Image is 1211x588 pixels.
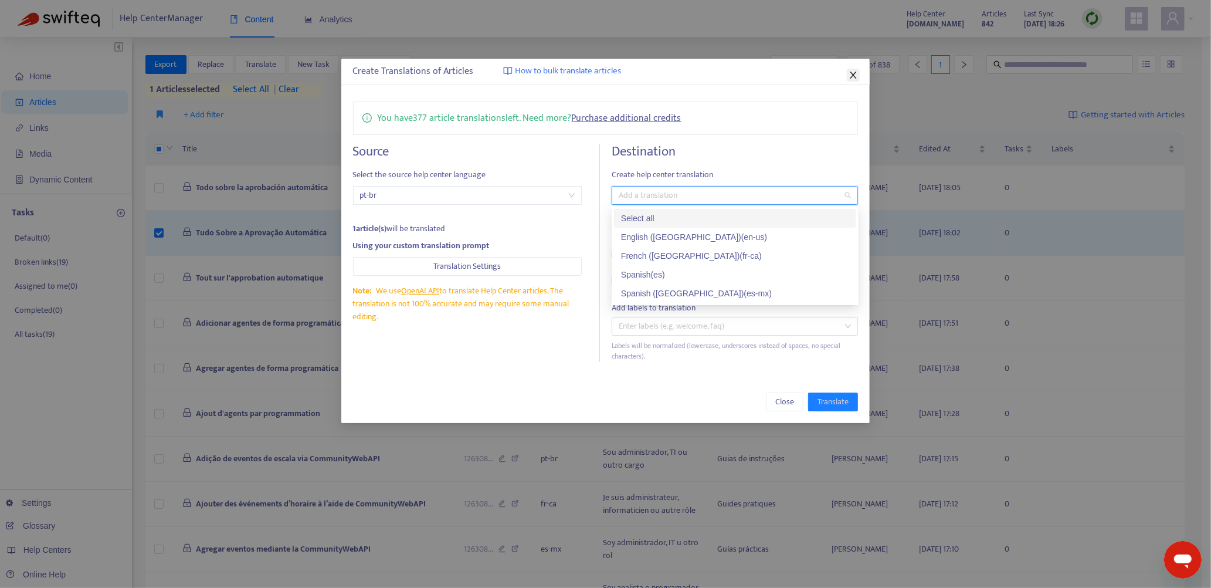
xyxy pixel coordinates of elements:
iframe: Button to launch messaging window [1164,541,1202,579]
div: Spanish ( es ) [621,268,849,281]
span: Select the source help center language [353,168,582,181]
div: English ([GEOGRAPHIC_DATA]) ( en-us ) [621,231,849,244]
a: OpenAI API [401,284,439,298]
span: Close [775,396,794,408]
button: Translate [808,393,858,411]
span: Create help center translation [612,168,859,181]
div: Using your custom translation prompt [353,239,582,252]
a: How to bulk translate articles [503,65,622,78]
span: info-circle [362,111,372,123]
span: pt-br [360,187,575,204]
span: Translation Settings [433,260,501,273]
div: Select all [621,212,849,225]
div: French ([GEOGRAPHIC_DATA]) ( fr-ca ) [621,249,849,262]
div: We use to translate Help Center articles. The translation is not 100% accurate and may require so... [353,285,582,323]
h4: Destination [612,144,859,160]
div: Create Translations of Articles [353,65,859,79]
button: Close [766,393,803,411]
a: Purchase additional credits [572,110,681,126]
div: will be translated [353,222,582,235]
div: Add labels to translation [612,302,859,315]
div: Spanish ([GEOGRAPHIC_DATA]) ( es-mx ) [621,287,849,300]
button: Close [847,69,860,82]
p: You have 377 article translations left. Need more? [378,111,681,126]
div: Select all [614,209,856,228]
span: close [849,70,858,80]
button: Translation Settings [353,257,582,276]
span: Note: [353,284,372,298]
img: image-link [503,66,513,76]
h4: Source [353,144,582,160]
div: Labels will be normalized (lowercase, underscores instead of spaces, no special characters). [612,340,859,363]
strong: 1 article(s) [353,222,387,235]
span: How to bulk translate articles [515,65,622,78]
